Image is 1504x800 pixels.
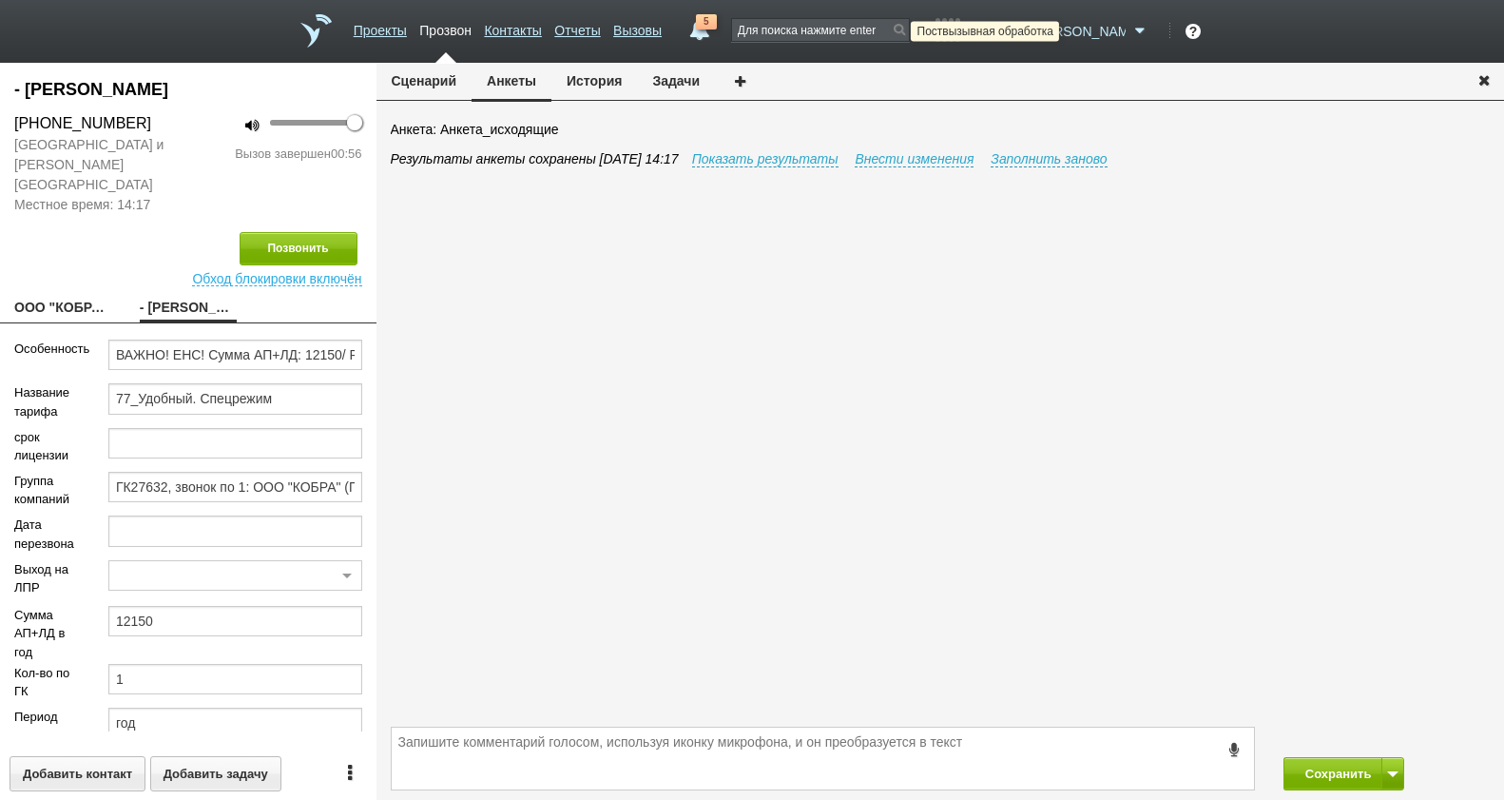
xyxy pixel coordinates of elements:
a: Вызовы [613,13,662,41]
span: [GEOGRAPHIC_DATA] и [PERSON_NAME][GEOGRAPHIC_DATA] [14,135,174,195]
a: [PERSON_NAME] [1032,20,1151,39]
label: Особенность [14,340,80,359]
a: Прозвон [419,13,472,41]
span: [PERSON_NAME] [1032,22,1126,41]
a: Внести изменения [855,151,974,167]
label: Период [14,708,80,727]
a: Показать результаты [692,151,839,167]
div: - Марина [14,77,362,103]
span: 5 [696,14,717,29]
span: 00:56 [331,146,362,161]
button: История [551,63,637,99]
button: Задачи [637,63,715,99]
a: 5 [683,14,717,37]
a: На главную [300,14,332,48]
a: Заполнить заново [991,151,1107,167]
button: Позвонить [240,232,357,265]
span: Обход блокировки включён [192,265,361,286]
a: Отчеты [554,13,600,41]
span: Местное время: 14:17 [14,195,174,215]
a: ООО "КОБРА"[EMAIL_ADDRESS][DOMAIN_NAME] [14,296,111,322]
div: Вызов завершен [202,145,362,164]
input: Для поиска нажмите enter [732,19,909,41]
label: Название тарифа [14,383,80,420]
span: Анкета: Анкета_исходящие [391,122,559,137]
a: Проекты [354,13,407,41]
label: Дата перезвона [14,516,80,553]
button: Добавить задачу [150,756,281,791]
button: Добавить контакт [10,756,145,791]
button: Сценарий [376,63,472,99]
label: Выход на ЛПР [14,560,80,597]
button: Сохранить [1283,757,1383,790]
button: Анкеты [472,63,551,102]
div: ? [1186,24,1201,39]
label: Группа компаний [14,472,80,509]
label: срок лицензии [14,428,80,465]
label: Сумма АП+ЛД в год [14,606,80,662]
a: - [PERSON_NAME] [140,296,237,322]
a: Контакты [484,13,541,41]
label: Кол-во по ГК [14,664,80,701]
div: [PHONE_NUMBER] [14,112,174,135]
